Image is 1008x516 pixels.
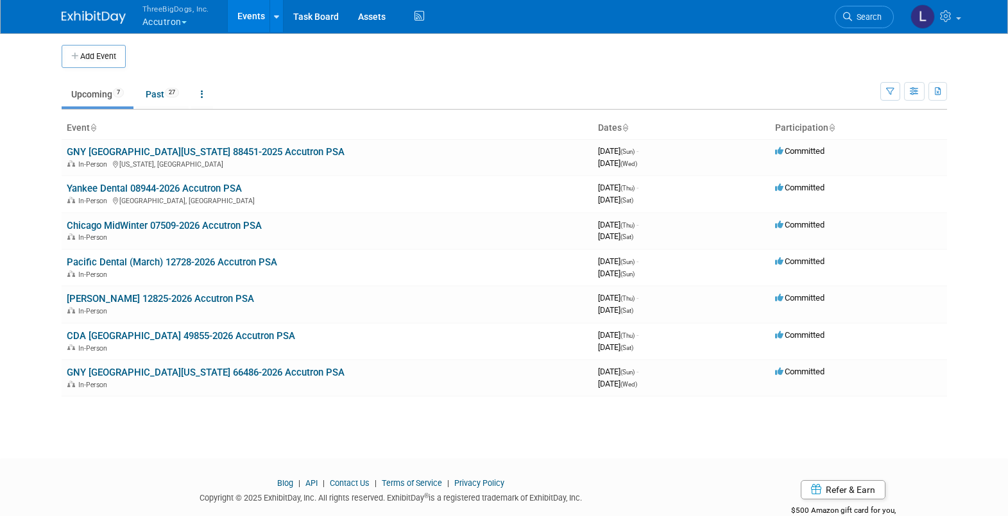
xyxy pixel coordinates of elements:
[598,158,637,168] span: [DATE]
[620,295,635,302] span: (Thu)
[598,379,637,388] span: [DATE]
[67,195,588,205] div: [GEOGRAPHIC_DATA], [GEOGRAPHIC_DATA]
[67,160,75,167] img: In-Person Event
[67,270,75,277] img: In-Person Event
[598,293,638,303] span: [DATE]
[444,478,452,488] span: |
[835,6,894,28] a: Search
[62,489,721,504] div: Copyright © 2025 ExhibitDay, Inc. All rights reserved. ExhibitDay is a registered trademark of Ex...
[67,256,277,268] a: Pacific Dental (March) 12728-2026 Accutron PSA
[78,160,111,169] span: In-Person
[775,293,824,303] span: Committed
[620,185,635,192] span: (Thu)
[775,367,824,376] span: Committed
[620,197,633,204] span: (Sat)
[598,330,638,340] span: [DATE]
[598,231,633,241] span: [DATE]
[78,270,111,279] span: In-Person
[372,478,380,488] span: |
[62,11,126,24] img: ExhibitDay
[78,381,111,389] span: In-Person
[598,183,638,192] span: [DATE]
[852,12,882,22] span: Search
[620,258,635,265] span: (Sun)
[67,146,345,158] a: GNY [GEOGRAPHIC_DATA][US_STATE] 88451-2025 Accutron PSA
[636,367,638,376] span: -
[136,82,189,106] a: Past27
[636,146,638,156] span: -
[67,233,75,240] img: In-Person Event
[620,222,635,229] span: (Thu)
[770,117,947,139] th: Participation
[598,367,638,376] span: [DATE]
[620,369,635,376] span: (Sun)
[67,158,588,169] div: [US_STATE], [GEOGRAPHIC_DATA]
[598,195,633,204] span: [DATE]
[90,122,96,133] a: Sort by Event Name
[320,478,328,488] span: |
[78,197,111,205] span: In-Person
[801,480,885,499] a: Refer & Earn
[636,183,638,192] span: -
[775,220,824,229] span: Committed
[622,122,628,133] a: Sort by Start Date
[305,478,318,488] a: API
[598,220,638,229] span: [DATE]
[78,307,111,315] span: In-Person
[593,117,770,139] th: Dates
[67,307,75,313] img: In-Person Event
[636,293,638,303] span: -
[277,478,293,488] a: Blog
[598,146,638,156] span: [DATE]
[67,220,262,231] a: Chicago MidWinter 07509-2026 Accutron PSA
[67,381,75,387] img: In-Person Event
[636,330,638,340] span: -
[775,183,824,192] span: Committed
[775,330,824,340] span: Committed
[113,88,124,97] span: 7
[598,269,635,278] span: [DATE]
[620,332,635,339] span: (Thu)
[620,233,633,240] span: (Sat)
[828,122,835,133] a: Sort by Participation Type
[67,367,345,378] a: GNY [GEOGRAPHIC_DATA][US_STATE] 66486-2026 Accutron PSA
[454,478,504,488] a: Privacy Policy
[620,160,637,167] span: (Wed)
[62,82,133,106] a: Upcoming7
[775,146,824,156] span: Committed
[598,342,633,352] span: [DATE]
[620,344,633,351] span: (Sat)
[78,344,111,353] span: In-Person
[620,381,637,388] span: (Wed)
[620,307,633,314] span: (Sat)
[910,4,935,29] img: Lori Stewart
[67,293,254,304] a: [PERSON_NAME] 12825-2026 Accutron PSA
[636,256,638,266] span: -
[142,2,209,15] span: ThreeBigDogs, Inc.
[330,478,370,488] a: Contact Us
[67,197,75,203] img: In-Person Event
[382,478,442,488] a: Terms of Service
[620,270,635,278] span: (Sun)
[598,256,638,266] span: [DATE]
[775,256,824,266] span: Committed
[78,233,111,242] span: In-Person
[67,344,75,351] img: In-Person Event
[620,148,635,155] span: (Sun)
[67,183,242,194] a: Yankee Dental 08944-2026 Accutron PSA
[598,305,633,315] span: [DATE]
[165,88,179,97] span: 27
[636,220,638,229] span: -
[424,492,429,499] sup: ®
[67,330,295,342] a: CDA [GEOGRAPHIC_DATA] 49855-2026 Accutron PSA
[62,45,126,68] button: Add Event
[295,478,303,488] span: |
[62,117,593,139] th: Event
